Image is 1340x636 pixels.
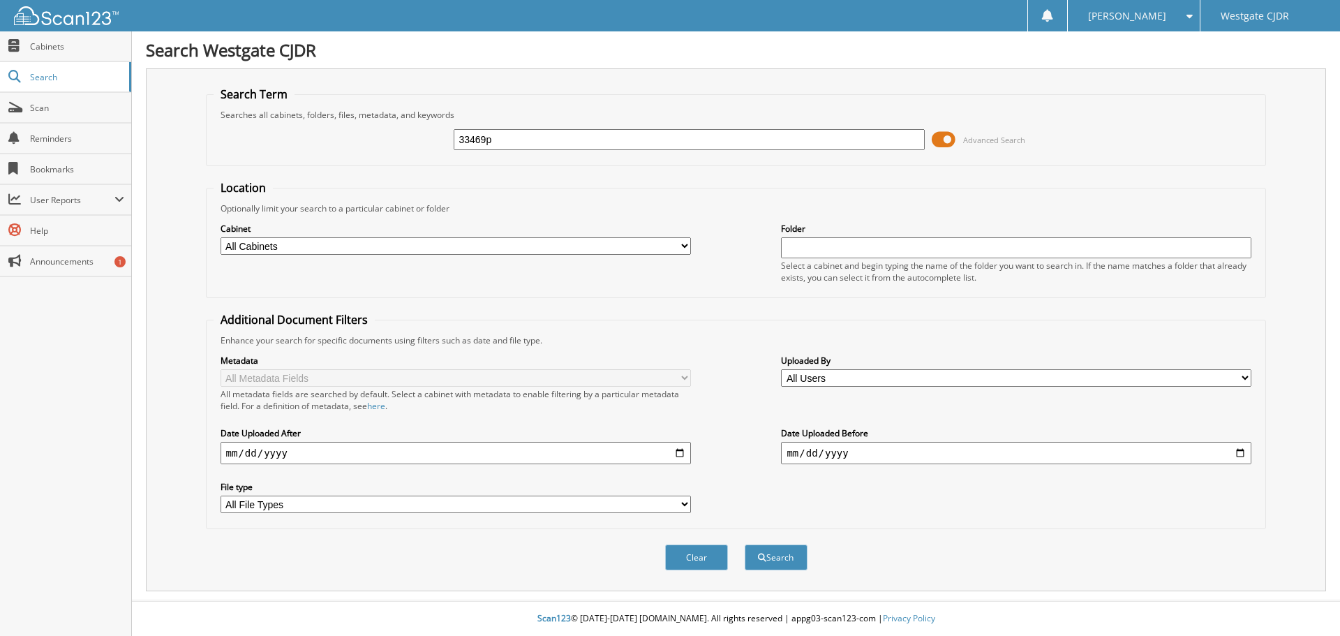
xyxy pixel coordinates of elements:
[30,102,124,114] span: Scan
[1221,12,1289,20] span: Westgate CJDR
[30,225,124,237] span: Help
[745,545,807,570] button: Search
[146,38,1326,61] h1: Search Westgate CJDR
[537,612,571,624] span: Scan123
[30,71,122,83] span: Search
[781,355,1251,367] label: Uploaded By
[221,481,691,493] label: File type
[1088,12,1166,20] span: [PERSON_NAME]
[14,6,119,25] img: scan123-logo-white.svg
[781,260,1251,283] div: Select a cabinet and begin typing the name of the folder you want to search in. If the name match...
[114,256,126,267] div: 1
[30,256,124,267] span: Announcements
[214,180,273,195] legend: Location
[214,87,295,102] legend: Search Term
[214,202,1259,214] div: Optionally limit your search to a particular cabinet or folder
[30,133,124,145] span: Reminders
[214,312,375,327] legend: Additional Document Filters
[1270,569,1340,636] iframe: Chat Widget
[132,602,1340,636] div: © [DATE]-[DATE] [DOMAIN_NAME]. All rights reserved | appg03-scan123-com |
[214,109,1259,121] div: Searches all cabinets, folders, files, metadata, and keywords
[963,135,1025,145] span: Advanced Search
[781,442,1251,464] input: end
[221,388,691,412] div: All metadata fields are searched by default. Select a cabinet with metadata to enable filtering b...
[781,223,1251,235] label: Folder
[30,194,114,206] span: User Reports
[367,400,385,412] a: here
[221,223,691,235] label: Cabinet
[30,163,124,175] span: Bookmarks
[221,355,691,367] label: Metadata
[221,442,691,464] input: start
[665,545,728,570] button: Clear
[883,612,935,624] a: Privacy Policy
[30,40,124,52] span: Cabinets
[221,427,691,439] label: Date Uploaded After
[214,334,1259,346] div: Enhance your search for specific documents using filters such as date and file type.
[781,427,1251,439] label: Date Uploaded Before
